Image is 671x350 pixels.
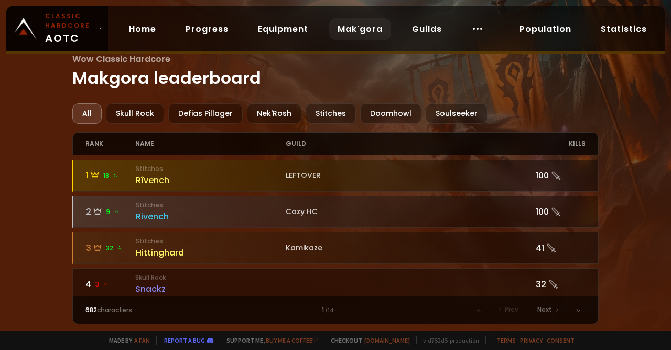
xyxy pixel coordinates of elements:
a: Report a bug [164,336,205,344]
a: Privacy [520,336,543,344]
span: 32 [106,243,123,253]
div: Defias Pillager [168,103,243,124]
div: LEFTOVER [286,170,536,181]
span: Next [537,305,552,314]
a: 332 StitchesHittinghardKamikaze41 [72,232,599,264]
a: Guilds [404,18,450,40]
div: 100 [536,169,586,182]
div: characters [85,305,211,315]
span: Support me, [220,336,318,344]
small: Classic Hardcore [45,12,93,30]
a: Equipment [250,18,317,40]
span: v. d752d5 - production [416,336,479,344]
a: 29StitchesRivenchCozy HC100 [72,196,599,228]
div: Hittinghard [136,246,286,259]
a: Terms [496,336,516,344]
small: / 14 [325,306,334,315]
a: Buy me a coffee [266,336,318,344]
small: Stitches [136,237,286,246]
div: 1 [210,305,460,315]
a: Mak'gora [329,18,391,40]
a: [DOMAIN_NAME] [364,336,410,344]
div: Nek'Rosh [247,103,301,124]
div: Stitches [306,103,356,124]
div: name [135,133,285,155]
div: Skull Rock [106,103,164,124]
div: Kamikaze [286,242,536,253]
a: 43 Skull RockSnackz32 [72,268,599,300]
div: 32 [536,278,586,291]
div: 3 [86,241,136,254]
small: Stitches [136,164,286,174]
a: a fan [134,336,150,344]
div: rank [85,133,135,155]
a: Consent [547,336,575,344]
div: Doomhowl [360,103,421,124]
div: Cozy HC [286,206,536,217]
span: 3 [95,280,109,289]
span: AOTC [45,12,93,46]
div: All [72,103,102,124]
span: Wow Classic Hardcore [72,52,599,66]
div: 100 [536,205,586,218]
small: Stitches [136,200,286,210]
a: 118 StitchesRîvenchLEFTOVER100 [72,160,599,192]
span: Prev [505,305,518,314]
div: Rîvench [136,174,286,187]
div: Soulseeker [426,103,488,124]
span: Checkout [324,336,410,344]
div: 41 [536,241,586,254]
div: 1 [86,169,136,182]
div: Rivench [136,210,286,223]
small: Skull Rock [135,273,285,282]
div: 2 [86,205,136,218]
a: Home [121,18,165,40]
div: Snackz [135,282,285,295]
span: 9 [106,207,120,217]
a: Classic HardcoreAOTC [6,6,108,51]
span: 682 [85,305,97,314]
div: kills [536,133,586,155]
a: Population [511,18,580,40]
div: 4 [85,278,135,291]
span: Made by [103,336,150,344]
div: guild [286,133,536,155]
h1: Makgora leaderboard [72,52,599,91]
a: Progress [177,18,237,40]
span: 18 [103,171,118,181]
a: Statistics [592,18,655,40]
